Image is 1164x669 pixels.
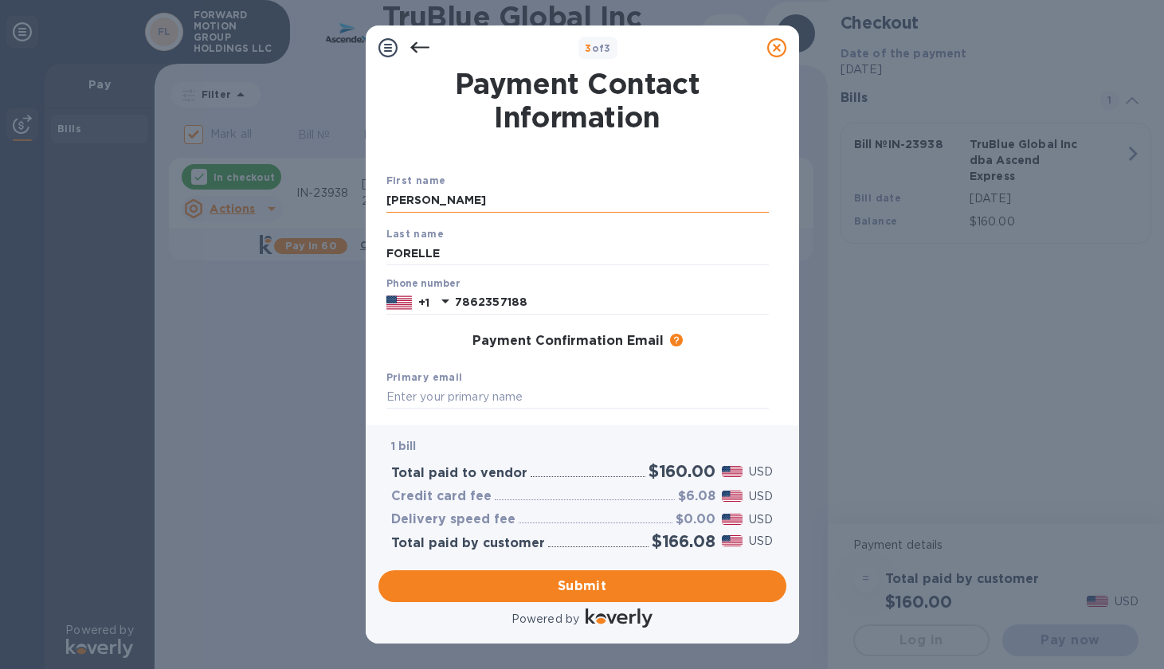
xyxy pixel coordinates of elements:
img: US [386,294,412,311]
p: USD [749,488,773,505]
b: Last name [386,228,445,240]
input: Enter your phone number [455,291,769,315]
b: First name [386,174,446,186]
h3: $0.00 [676,512,715,527]
span: Submit [391,577,774,596]
h3: Payment Confirmation Email [472,334,664,349]
img: Logo [586,608,653,628]
label: Phone number [386,280,460,289]
img: USD [722,491,743,502]
b: of 3 [585,42,611,54]
button: Submit [378,570,786,602]
h3: $6.08 [678,489,715,504]
h3: Delivery speed fee [391,512,515,527]
img: USD [722,535,743,546]
h2: $160.00 [649,461,715,481]
h2: $166.08 [652,531,715,551]
input: Enter your primary name [386,385,769,409]
p: USD [749,511,773,528]
h1: Payment Contact Information [386,67,769,134]
span: 3 [585,42,591,54]
p: USD [749,533,773,550]
p: USD [749,464,773,480]
img: USD [722,466,743,477]
input: Enter your last name [386,241,769,265]
p: +1 [418,295,429,311]
h3: Total paid by customer [391,536,545,551]
b: 1 bill [391,440,417,452]
p: Powered by [511,611,579,628]
h3: Total paid to vendor [391,466,527,481]
b: Primary email [386,371,463,383]
input: Enter your first name [386,189,769,213]
img: USD [722,514,743,525]
h3: Credit card fee [391,489,492,504]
